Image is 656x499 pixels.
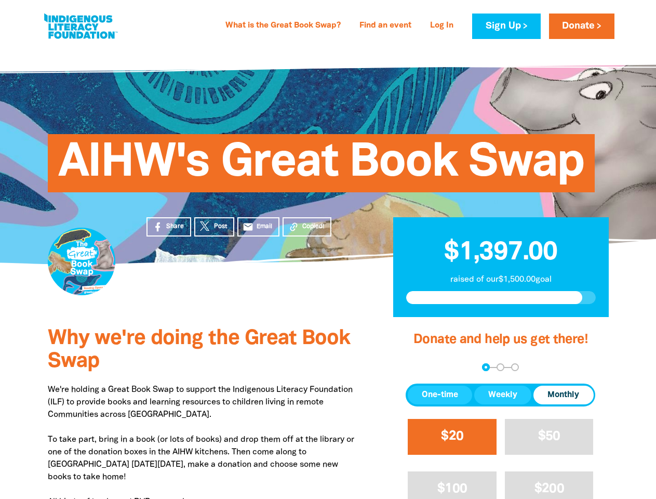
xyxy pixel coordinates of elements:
[534,483,564,495] span: $200
[547,389,579,401] span: Monthly
[283,217,331,237] button: Copied!
[194,217,234,237] a: Post
[422,389,458,401] span: One-time
[538,430,560,442] span: $50
[413,334,588,346] span: Donate and help us get there!
[424,18,460,34] a: Log In
[166,222,184,231] span: Share
[474,386,531,404] button: Weekly
[472,14,540,39] a: Sign Up
[406,273,596,286] p: raised of our $1,500.00 goal
[243,221,253,232] i: email
[406,384,595,406] div: Donation frequency
[237,217,280,237] a: emailEmail
[302,222,324,231] span: Copied!
[58,142,585,192] span: AIHW's Great Book Swap
[488,389,517,401] span: Weekly
[437,483,467,495] span: $100
[441,430,463,442] span: $20
[257,222,272,231] span: Email
[214,222,227,231] span: Post
[408,386,472,404] button: One-time
[533,386,593,404] button: Monthly
[408,419,497,455] button: $20
[549,14,614,39] a: Donate
[497,363,504,371] button: Navigate to step 2 of 3 to enter your details
[146,217,191,237] a: Share
[505,419,594,455] button: $50
[511,363,519,371] button: Navigate to step 3 of 3 to enter your payment details
[219,18,347,34] a: What is the Great Book Swap?
[444,241,557,265] span: $1,397.00
[482,363,490,371] button: Navigate to step 1 of 3 to enter your donation amount
[353,18,418,34] a: Find an event
[48,329,350,371] span: Why we're doing the Great Book Swap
